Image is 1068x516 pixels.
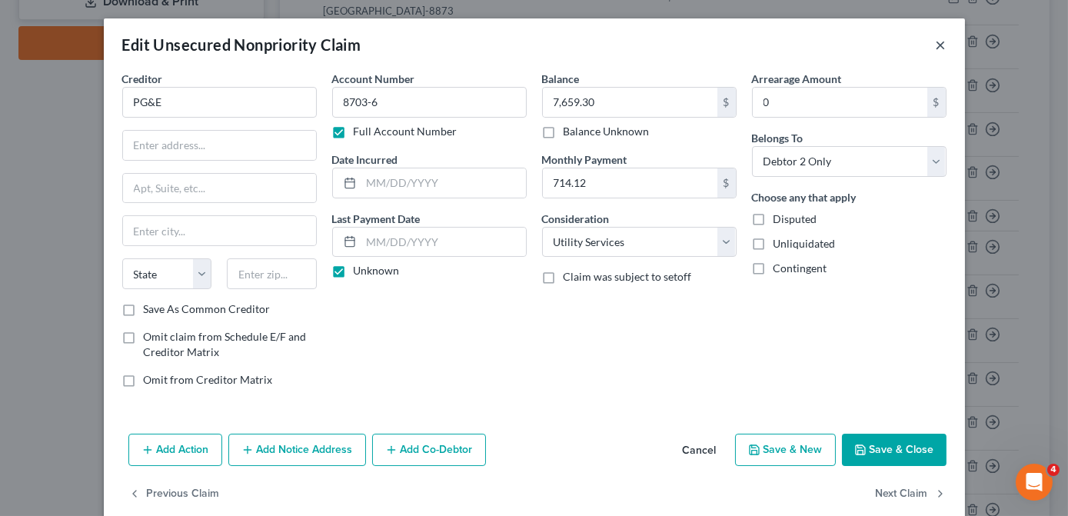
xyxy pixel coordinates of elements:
button: Previous Claim [128,478,220,511]
button: Cancel [670,435,729,466]
input: Search creditor by name... [122,87,317,118]
input: MM/DD/YYYY [361,168,526,198]
button: Next Claim [876,478,947,511]
span: Unliquidated [774,237,836,250]
input: 0.00 [543,168,717,198]
div: $ [717,168,736,198]
button: Add Notice Address [228,434,366,466]
input: MM/DD/YYYY [361,228,526,257]
label: Full Account Number [354,124,457,139]
input: Enter city... [123,216,316,245]
span: Creditor [122,72,163,85]
label: Balance Unknown [564,124,650,139]
input: Apt, Suite, etc... [123,174,316,203]
label: Save As Common Creditor [144,301,271,317]
label: Choose any that apply [752,189,857,205]
button: Save & Close [842,434,947,466]
button: Save & New [735,434,836,466]
span: Claim was subject to setoff [564,270,692,283]
span: Disputed [774,212,817,225]
span: Belongs To [752,131,803,145]
div: $ [927,88,946,117]
input: Enter zip... [227,258,317,289]
input: Enter address... [123,131,316,160]
input: -- [332,87,527,118]
label: Monthly Payment [542,151,627,168]
label: Date Incurred [332,151,398,168]
div: $ [717,88,736,117]
button: Add Co-Debtor [372,434,486,466]
span: Omit claim from Schedule E/F and Creditor Matrix [144,330,307,358]
label: Consideration [542,211,610,227]
span: Contingent [774,261,827,275]
span: 4 [1047,464,1060,476]
label: Last Payment Date [332,211,421,227]
label: Unknown [354,263,400,278]
label: Balance [542,71,580,87]
div: Edit Unsecured Nonpriority Claim [122,34,361,55]
label: Arrearage Amount [752,71,842,87]
input: 0.00 [753,88,927,117]
span: Omit from Creditor Matrix [144,373,273,386]
label: Account Number [332,71,415,87]
button: Add Action [128,434,222,466]
button: × [936,35,947,54]
iframe: Intercom live chat [1016,464,1053,501]
input: 0.00 [543,88,717,117]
